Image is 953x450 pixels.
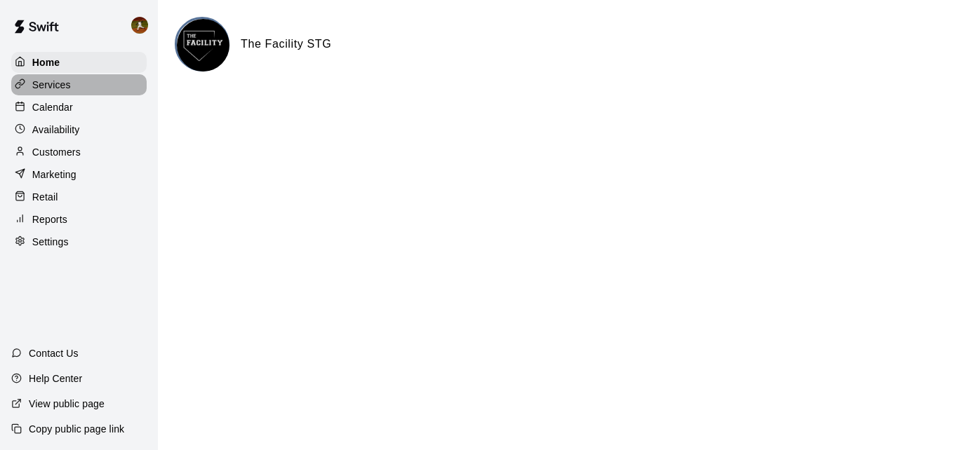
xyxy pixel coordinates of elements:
[29,397,105,411] p: View public page
[32,235,69,249] p: Settings
[29,371,82,386] p: Help Center
[11,231,147,252] a: Settings
[128,11,158,39] div: Cody Hansen
[29,422,124,436] p: Copy public page link
[11,142,147,163] a: Customers
[131,17,148,34] img: Cody Hansen
[32,123,80,137] p: Availability
[32,212,67,226] p: Reports
[32,55,60,69] p: Home
[29,346,79,360] p: Contact Us
[11,209,147,230] a: Reports
[32,145,81,159] p: Customers
[11,119,147,140] a: Availability
[32,190,58,204] p: Retail
[11,97,147,118] a: Calendar
[11,164,147,185] a: Marketing
[177,19,229,71] img: The Facility STG logo
[11,52,147,73] a: Home
[32,168,76,182] p: Marketing
[11,186,147,207] a: Retail
[32,78,71,92] p: Services
[32,100,73,114] p: Calendar
[241,35,331,53] h6: The Facility STG
[11,74,147,95] a: Services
